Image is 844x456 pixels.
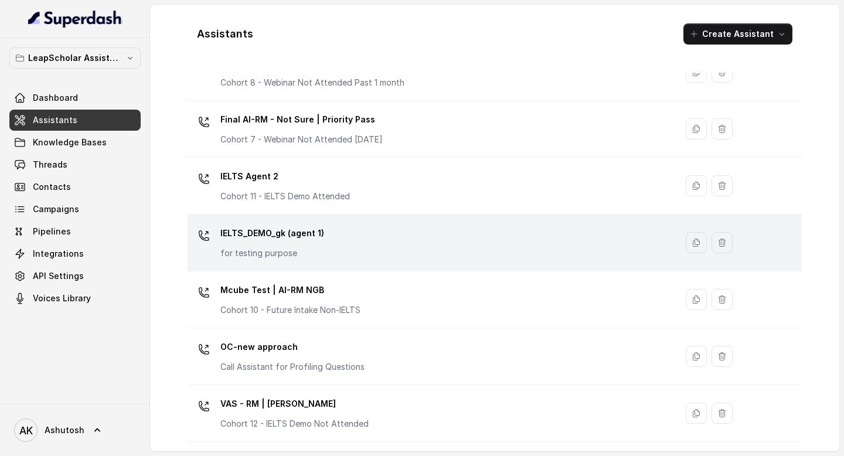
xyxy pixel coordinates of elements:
p: for testing purpose [220,247,324,259]
button: Create Assistant [683,23,792,45]
span: Voices Library [33,292,91,304]
p: VAS - RM | [PERSON_NAME] [220,394,369,413]
a: Campaigns [9,199,141,220]
a: Threads [9,154,141,175]
text: AK [19,424,33,437]
p: LeapScholar Assistant [28,51,122,65]
a: Contacts [9,176,141,198]
p: Cohort 8 - Webinar Not Attended Past 1 month [220,77,404,89]
span: API Settings [33,270,84,282]
span: Pipelines [33,226,71,237]
span: Assistants [33,114,77,126]
span: Threads [33,159,67,171]
p: Final AI-RM - Not Sure | Priority Pass [220,110,383,129]
span: Dashboard [33,92,78,104]
button: LeapScholar Assistant [9,47,141,69]
a: Ashutosh [9,414,141,447]
a: Pipelines [9,221,141,242]
p: Cohort 11 - IELTS Demo Attended [220,190,350,202]
a: Integrations [9,243,141,264]
p: OC-new approach [220,338,365,356]
span: Knowledge Bases [33,137,107,148]
a: Voices Library [9,288,141,309]
a: API Settings [9,266,141,287]
span: Campaigns [33,203,79,215]
p: Cohort 10 - Future Intake Non-IELTS [220,304,360,316]
span: Contacts [33,181,71,193]
img: light.svg [28,9,122,28]
a: Assistants [9,110,141,131]
span: Integrations [33,248,84,260]
p: Cohort 7 - Webinar Not Attended [DATE] [220,134,383,145]
h1: Assistants [197,25,253,43]
p: Cohort 12 - IELTS Demo Not Attended [220,418,369,430]
span: Ashutosh [45,424,84,436]
p: IELTS_DEMO_gk (agent 1) [220,224,324,243]
p: Mcube Test | AI-RM NGB [220,281,360,300]
a: Dashboard [9,87,141,108]
p: IELTS Agent 2 [220,167,350,186]
a: Knowledge Bases [9,132,141,153]
p: Call Assistant for Profiling Questions [220,361,365,373]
